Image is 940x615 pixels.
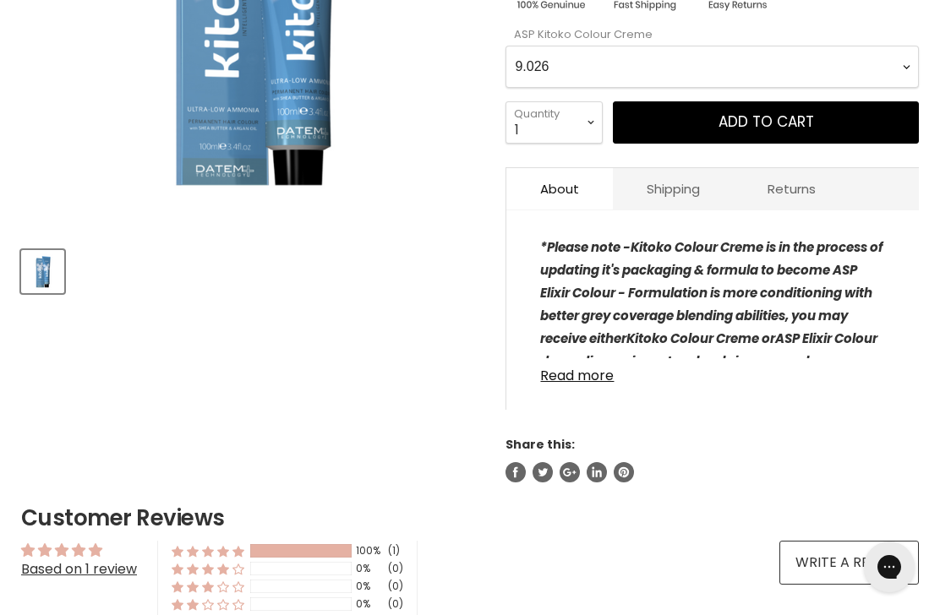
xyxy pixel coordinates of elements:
div: Average rating is 5.00 stars [21,541,137,560]
select: Quantity [506,101,603,144]
button: ASP Kitoko Colour Creme [21,250,64,293]
strong: *Please note - Kitoko Colour Creme is in the process of updating it's packaging & formula to beco... [540,238,883,393]
span: Share this: [506,436,575,453]
a: Read more [540,358,885,384]
aside: Share this: [506,437,919,482]
a: Write a review [779,541,919,585]
h2: Customer Reviews [21,503,919,533]
span: Add to cart [719,112,814,132]
button: Add to cart [613,101,919,144]
img: ASP Kitoko Colour Creme [23,252,63,291]
div: Product thumbnails [19,245,486,293]
a: Shipping [613,168,734,210]
label: ASP Kitoko Colour Creme [506,26,653,42]
a: Returns [734,168,850,210]
div: 100% [356,544,383,558]
a: Based on 1 review [21,559,137,579]
div: (1) [388,544,400,558]
a: About [506,168,613,210]
div: 100% (1) reviews with 5 star rating [172,544,244,558]
iframe: Gorgias live chat messenger [855,536,923,598]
